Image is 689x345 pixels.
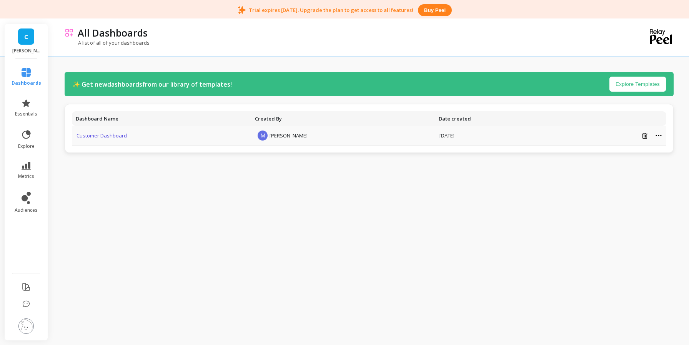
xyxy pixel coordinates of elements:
[249,7,413,13] p: Trial expires [DATE]. Upgrade the plan to get access to all features!
[15,207,38,213] span: audiences
[258,131,268,141] span: M
[251,111,435,126] th: Toggle SortBy
[72,111,251,126] th: Toggle SortBy
[12,80,41,86] span: dashboards
[18,173,34,179] span: metrics
[18,143,35,149] span: explore
[12,48,40,54] p: Cann
[435,111,555,126] th: Toggle SortBy
[15,111,37,117] span: essentials
[65,39,150,46] p: A list of all of your dashboards
[24,32,28,41] span: C
[418,4,452,16] button: Buy peel
[77,132,127,139] a: Customer Dashboard
[609,77,666,92] button: Explore Templates
[270,132,308,139] span: [PERSON_NAME]
[435,126,555,146] td: [DATE]
[72,80,232,89] p: ✨ Get new dashboards from our library of templates!
[18,318,34,334] img: profile picture
[78,26,148,39] p: All Dashboards
[65,28,74,37] img: header icon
